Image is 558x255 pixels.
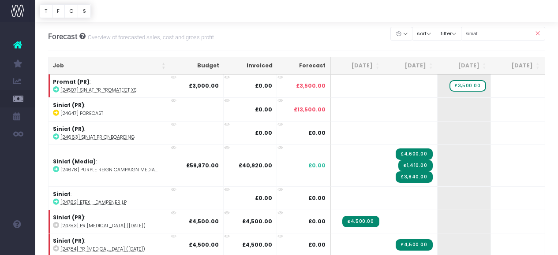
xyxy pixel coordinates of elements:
button: T [40,4,52,18]
strong: £0.00 [255,82,272,89]
th: Aug 25: activate to sort column ascending [384,57,438,74]
button: sort [412,27,436,41]
td: : [49,74,170,97]
strong: £40,920.00 [239,162,272,169]
span: wayahead Sales Forecast Item [449,80,486,92]
abbr: [24507] Siniat PR Promatect XS [60,87,136,93]
abbr: [24783] PR Retainer (July 25) [60,222,146,229]
button: F [52,4,65,18]
span: Streamtime Invoice: ST6963 – [24783] PR Retainer (July 25) [342,216,379,227]
strong: Siniat [53,190,71,198]
td: : [49,186,170,210]
strong: £59,870.00 [186,162,219,169]
span: Streamtime Invoice: ST7016 – [24678] Architects Journal - Siniat - Sept '25 [396,148,432,160]
span: £0.00 [308,162,326,170]
strong: £4,500.00 [242,218,272,225]
th: Invoiced [224,57,277,74]
td: : [49,97,170,121]
strong: £0.00 [255,106,272,113]
strong: Promat (PR) [53,78,90,85]
strong: £4,500.00 [189,241,219,248]
strong: Siniat (Media) [53,158,96,165]
strong: £4,500.00 [242,241,272,248]
strong: Siniat (PR) [53,237,84,244]
abbr: [24784] PR Retainer (August 25) [60,246,145,252]
strong: £4,500.00 [189,218,219,225]
strong: Siniat (PR) [53,125,84,133]
abbr: [24663] Siniat PR onboarding [60,134,135,140]
span: £0.00 [308,194,326,202]
strong: Siniat (PR) [53,101,84,109]
td: : [49,121,170,144]
span: Forecast [48,32,78,41]
strong: £0.00 [255,194,272,202]
span: £0.00 [308,218,326,225]
img: images/default_profile_image.png [11,237,24,251]
span: £0.00 [308,129,326,137]
span: Streamtime Invoice: ST7017 – [24678] Specification Today - Media 2025/2026 [398,160,432,171]
button: C [64,4,79,18]
strong: Siniat (PR) [53,214,84,221]
input: Search... [461,27,546,41]
th: Jul 25: activate to sort column ascending [331,57,384,74]
th: Job: activate to sort column ascending [49,57,170,74]
span: Streamtime Invoice: ST6975 – [24784] PR Retainer (August 25) [396,239,432,251]
td: : [49,210,170,233]
th: Budget [170,57,224,74]
abbr: [24678] Purple Reign Campaign Media [60,166,157,173]
button: S [78,4,91,18]
span: Streamtime Invoice: ST7018 – [24678] Siniat Media - Building Merchants News - Aug-Sept 25 [396,171,432,183]
td: : [49,144,170,186]
span: £13,500.00 [294,106,326,114]
abbr: [24782] Etex - Dampener LP [60,199,127,206]
strong: £3,000.00 [189,82,219,89]
span: £3,500.00 [296,82,326,90]
abbr: [24647] Forecast [60,110,103,117]
strong: £0.00 [255,129,272,137]
div: Vertical button group [40,4,91,18]
th: Sep 25: activate to sort column ascending [438,57,491,74]
th: Oct 25: activate to sort column ascending [491,57,544,74]
th: Forecast [277,57,331,74]
span: £0.00 [308,241,326,249]
small: Overview of forecasted sales, cost and gross profit [86,32,214,41]
button: filter [436,27,461,41]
